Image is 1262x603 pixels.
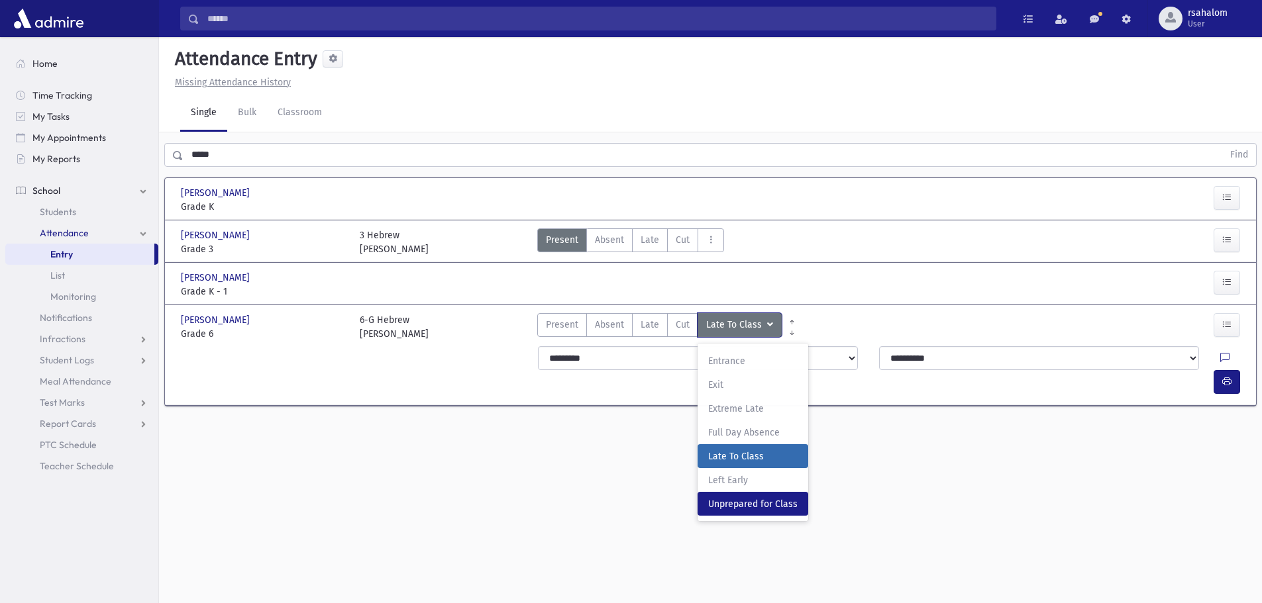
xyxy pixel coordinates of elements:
[5,265,158,286] a: List
[537,313,782,341] div: AttTypes
[32,111,70,122] span: My Tasks
[641,233,659,247] span: Late
[40,439,97,451] span: PTC Schedule
[708,449,798,463] span: Late To Class
[1188,8,1228,19] span: rsahalom
[360,313,429,341] div: 6-G Hebrew [PERSON_NAME]
[708,354,798,368] span: Entrance
[32,185,60,197] span: School
[40,396,85,408] span: Test Marks
[5,222,158,244] a: Attendance
[267,95,333,132] a: Classroom
[708,426,798,440] span: Full Day Absence
[170,48,317,70] h5: Attendance Entry
[32,153,80,165] span: My Reports
[199,7,996,30] input: Search
[5,392,158,413] a: Test Marks
[708,497,798,511] span: Unprepared for Class
[40,227,89,239] span: Attendance
[40,460,114,472] span: Teacher Schedule
[50,248,73,260] span: Entry
[50,291,96,302] span: Monitoring
[708,473,798,487] span: Left Early
[181,271,252,285] span: [PERSON_NAME]
[181,313,252,327] span: [PERSON_NAME]
[40,354,94,366] span: Student Logs
[5,413,158,434] a: Report Cards
[5,244,154,265] a: Entry
[360,228,429,256] div: 3 Hebrew [PERSON_NAME]
[181,200,346,214] span: Grade K
[40,206,76,218] span: Students
[706,318,764,332] span: Late To Class
[32,89,92,101] span: Time Tracking
[5,371,158,392] a: Meal Attendance
[676,233,690,247] span: Cut
[546,233,578,247] span: Present
[698,313,782,337] button: Late To Class
[595,233,624,247] span: Absent
[40,375,111,387] span: Meal Attendance
[676,318,690,332] span: Cut
[5,53,158,74] a: Home
[5,201,158,222] a: Students
[170,77,291,88] a: Missing Attendance History
[181,228,252,242] span: [PERSON_NAME]
[5,307,158,328] a: Notifications
[5,85,158,106] a: Time Tracking
[175,77,291,88] u: Missing Attendance History
[5,434,158,455] a: PTC Schedule
[32,58,58,70] span: Home
[180,95,227,132] a: Single
[5,148,158,169] a: My Reports
[708,402,798,416] span: Extreme Late
[1222,144,1256,166] button: Find
[227,95,267,132] a: Bulk
[50,269,65,281] span: List
[5,349,158,371] a: Student Logs
[5,286,158,307] a: Monitoring
[5,106,158,127] a: My Tasks
[1188,19,1228,29] span: User
[32,132,106,144] span: My Appointments
[708,378,798,392] span: Exit
[40,312,92,324] span: Notifications
[5,328,158,349] a: Infractions
[537,228,724,256] div: AttTypes
[641,318,659,332] span: Late
[181,285,346,299] span: Grade K - 1
[5,180,158,201] a: School
[11,5,87,32] img: AdmirePro
[5,127,158,148] a: My Appointments
[181,186,252,200] span: [PERSON_NAME]
[546,318,578,332] span: Present
[595,318,624,332] span: Absent
[5,455,158,477] a: Teacher Schedule
[40,333,85,345] span: Infractions
[40,418,96,430] span: Report Cards
[181,242,346,256] span: Grade 3
[181,327,346,341] span: Grade 6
